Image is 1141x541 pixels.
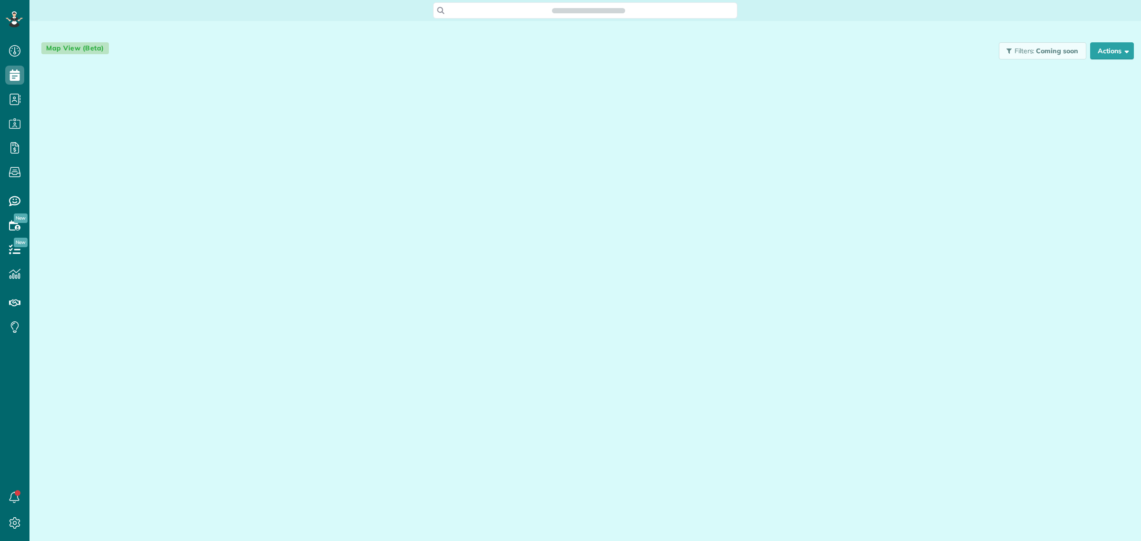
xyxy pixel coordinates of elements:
[14,213,28,223] span: New
[41,42,109,54] span: Map View (Beta)
[561,6,615,15] span: Search ZenMaid…
[14,238,28,247] span: New
[1090,42,1134,59] button: Actions
[1036,47,1079,55] span: Coming soon
[1015,47,1035,55] span: Filters:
